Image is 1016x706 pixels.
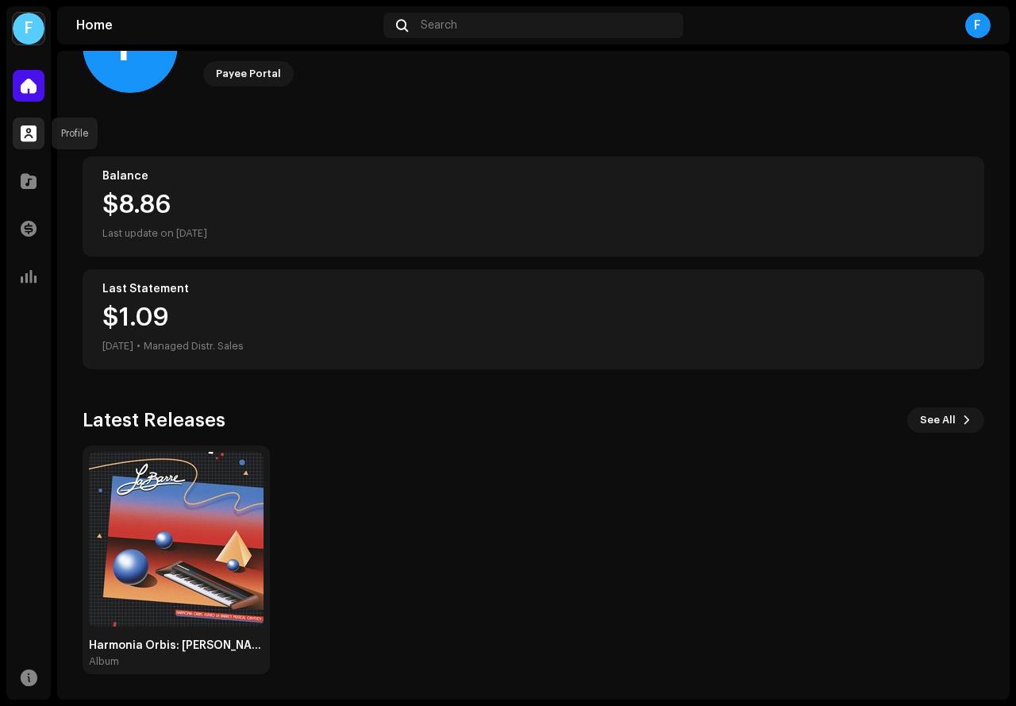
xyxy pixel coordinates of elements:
div: Album [89,655,119,668]
re-o-card-value: Last Statement [83,269,984,369]
div: Home [76,19,377,32]
div: Harmonia Orbis: [PERSON_NAME] Musical Odyssey [89,639,264,652]
h3: Latest Releases [83,407,225,433]
div: F [965,13,991,38]
div: Managed Distr. Sales [144,337,244,356]
div: [DATE] [102,337,133,356]
span: See All [920,404,956,436]
img: f4d30cb0-04dd-42a4-9bb7-5e63ff609c9a [89,452,264,627]
div: F [13,13,44,44]
div: Balance [102,170,964,183]
div: Last Statement [102,283,964,295]
div: Payee Portal [216,64,281,83]
div: Last update on [DATE] [102,224,964,243]
button: See All [907,407,984,433]
re-o-card-value: Balance [83,156,984,257]
div: • [137,337,140,356]
span: Search [421,19,457,32]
